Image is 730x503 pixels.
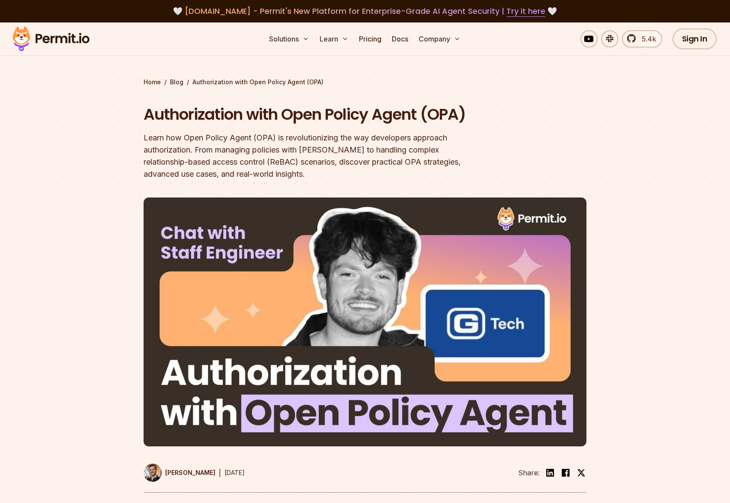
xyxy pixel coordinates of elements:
a: Home [144,78,161,86]
img: facebook [560,468,571,478]
h1: Authorization with Open Policy Agent (OPA) [144,104,476,125]
div: 🤍 🤍 [21,5,709,17]
div: / / [144,78,586,86]
img: Permit logo [9,24,93,54]
a: Docs [388,30,412,48]
a: Try it here [506,6,545,17]
img: Daniel Bass [144,464,162,482]
button: Solutions [266,30,313,48]
img: Authorization with Open Policy Agent (OPA) [144,197,586,446]
img: twitter [577,468,586,477]
div: Learn how Open Policy Agent (OPA) is revolutionizing the way developers approach authorization. F... [144,132,476,180]
time: [DATE] [224,469,245,476]
li: Share: [518,468,540,478]
a: Blog [170,78,183,86]
span: 5.4k [637,34,656,44]
a: 5.4k [622,30,662,48]
div: | [219,468,221,478]
a: Pricing [355,30,385,48]
a: Sign In [672,29,717,49]
p: [PERSON_NAME] [165,468,215,477]
button: Learn [316,30,352,48]
span: [DOMAIN_NAME] - Permit's New Platform for Enterprise-Grade AI Agent Security | [185,6,545,16]
img: linkedin [545,468,555,478]
button: Company [415,30,464,48]
a: [PERSON_NAME] [144,464,215,482]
